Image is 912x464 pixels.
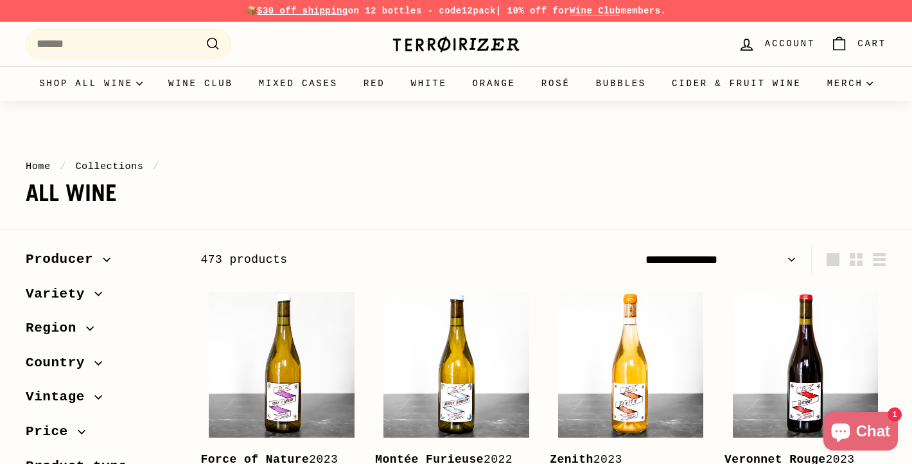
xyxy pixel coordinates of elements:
nav: breadcrumbs [26,159,886,174]
span: / [57,161,69,172]
h1: All wine [26,181,886,206]
a: Wine Club [570,6,621,16]
span: / [150,161,162,172]
span: Cart [857,37,886,51]
span: Country [26,352,94,374]
a: White [398,66,460,101]
button: Producer [26,245,180,280]
a: Cider & Fruit Wine [659,66,814,101]
button: Region [26,314,180,349]
div: 473 products [200,251,543,269]
span: $30 off shipping [257,6,348,16]
button: Vintage [26,383,180,418]
span: Vintage [26,386,94,408]
span: Price [26,421,78,443]
a: Cart [823,25,894,63]
button: Variety [26,280,180,315]
a: Account [730,25,823,63]
a: Bubbles [583,66,659,101]
inbox-online-store-chat: Shopify online store chat [820,412,902,454]
span: Account [765,37,815,51]
a: Red [351,66,398,101]
button: Country [26,349,180,384]
span: Region [26,317,86,339]
a: Collections [75,161,143,172]
a: Home [26,161,51,172]
a: Wine Club [155,66,246,101]
span: Variety [26,283,94,305]
a: Rosé [529,66,583,101]
span: Producer [26,249,103,271]
a: Orange [460,66,529,101]
p: 📦 on 12 bottles - code | 10% off for members. [26,4,886,18]
summary: Shop all wine [26,66,155,101]
summary: Merch [814,66,886,101]
a: Mixed Cases [246,66,351,101]
strong: 12pack [462,6,496,16]
button: Price [26,418,180,452]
